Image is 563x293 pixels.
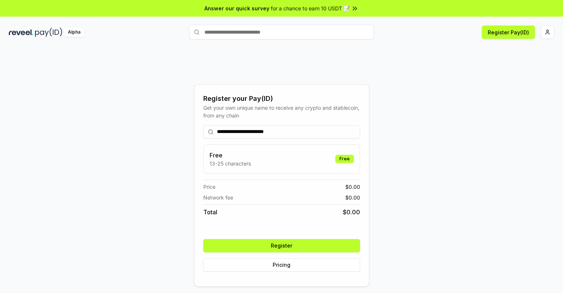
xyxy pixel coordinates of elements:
[203,194,233,201] span: Network fee
[203,239,360,252] button: Register
[64,28,84,37] div: Alpha
[204,4,269,12] span: Answer our quick survey
[203,104,360,119] div: Get your own unique name to receive any crypto and stablecoin, from any chain
[343,208,360,217] span: $ 0.00
[345,194,360,201] span: $ 0.00
[210,151,251,160] h3: Free
[482,25,535,39] button: Register Pay(ID)
[203,258,360,272] button: Pricing
[345,183,360,191] span: $ 0.00
[203,183,215,191] span: Price
[203,93,360,104] div: Register your Pay(ID)
[35,28,62,37] img: pay_id
[210,160,251,167] p: 13-25 characters
[203,208,217,217] span: Total
[271,4,350,12] span: for a chance to earn 10 USDT 📝
[335,155,354,163] div: Free
[9,28,34,37] img: reveel_dark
